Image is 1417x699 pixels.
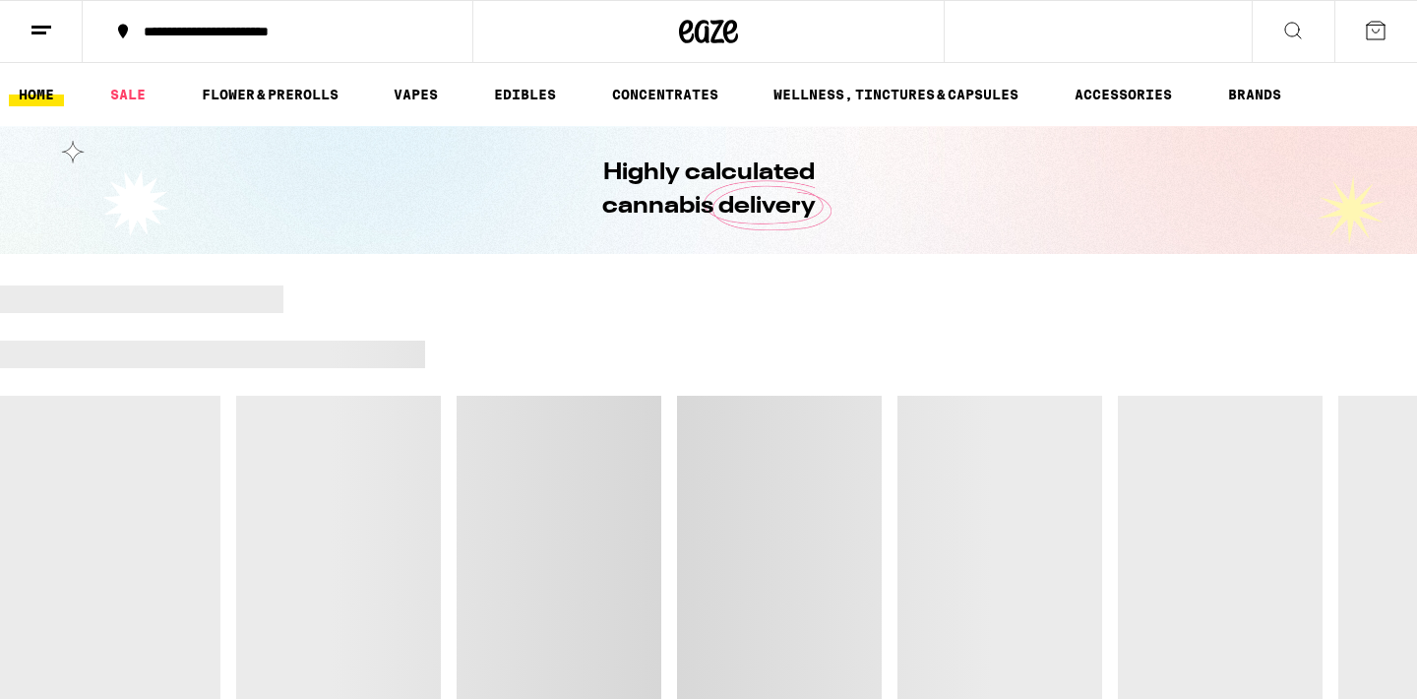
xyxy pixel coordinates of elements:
[9,83,64,106] a: HOME
[384,83,448,106] a: VAPES
[484,83,566,106] a: EDIBLES
[602,83,728,106] a: CONCENTRATES
[100,83,155,106] a: SALE
[546,157,871,223] h1: Highly calculated cannabis delivery
[192,83,348,106] a: FLOWER & PREROLLS
[1065,83,1182,106] a: ACCESSORIES
[764,83,1028,106] a: WELLNESS, TINCTURES & CAPSULES
[1218,83,1291,106] a: BRANDS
